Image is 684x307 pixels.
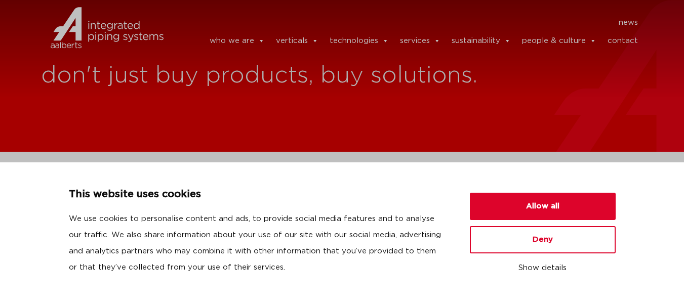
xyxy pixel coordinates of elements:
[69,187,446,203] p: This website uses cookies
[452,31,511,51] a: sustainability
[470,226,616,253] button: Deny
[470,259,616,277] button: Show details
[619,15,638,31] a: news
[400,31,440,51] a: services
[522,31,596,51] a: people & culture
[470,193,616,220] button: Allow all
[330,31,389,51] a: technologies
[210,31,265,51] a: who we are
[276,31,318,51] a: verticals
[179,15,638,31] nav: Menu
[608,31,638,51] a: contact
[69,211,446,276] p: We use cookies to personalise content and ads, to provide social media features and to analyse ou...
